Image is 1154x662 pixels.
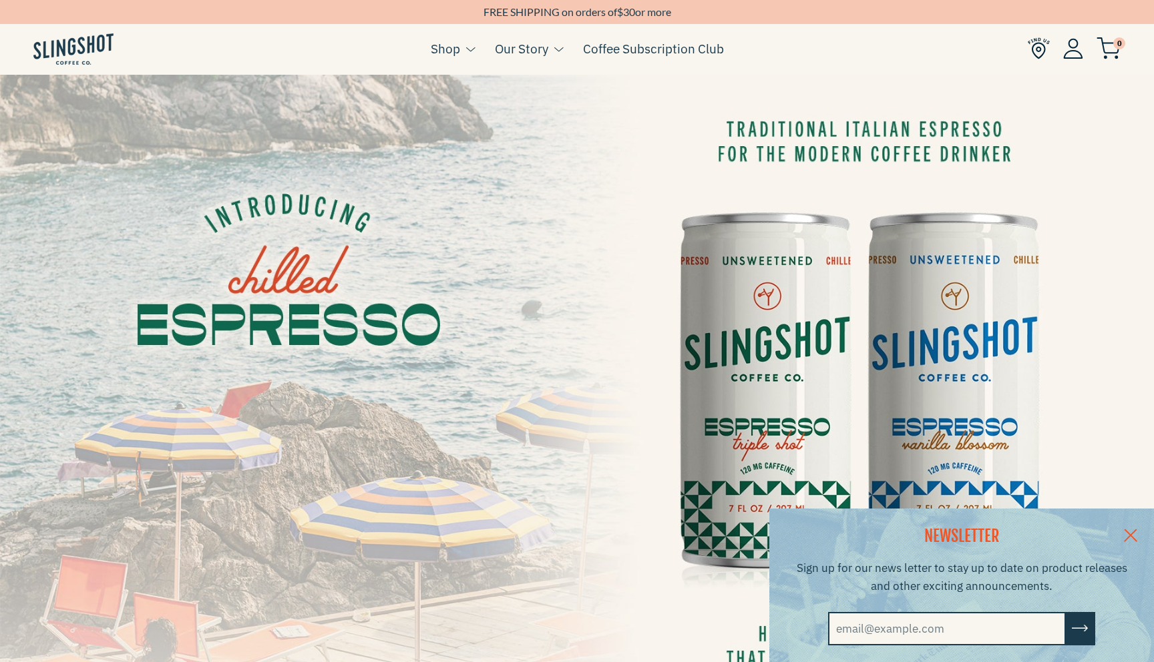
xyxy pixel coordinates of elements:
span: $ [617,5,623,18]
img: Account [1063,38,1083,59]
span: 0 [1113,37,1125,49]
img: Find Us [1028,37,1050,59]
p: Sign up for our news letter to stay up to date on product releases and other exciting announcements. [795,559,1129,595]
a: Our Story [495,39,548,59]
a: Coffee Subscription Club [583,39,724,59]
a: Shop [431,39,460,59]
a: 0 [1097,41,1121,57]
img: cart [1097,37,1121,59]
span: 30 [623,5,635,18]
input: email@example.com [828,612,1066,645]
h2: NEWSLETTER [795,525,1129,548]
